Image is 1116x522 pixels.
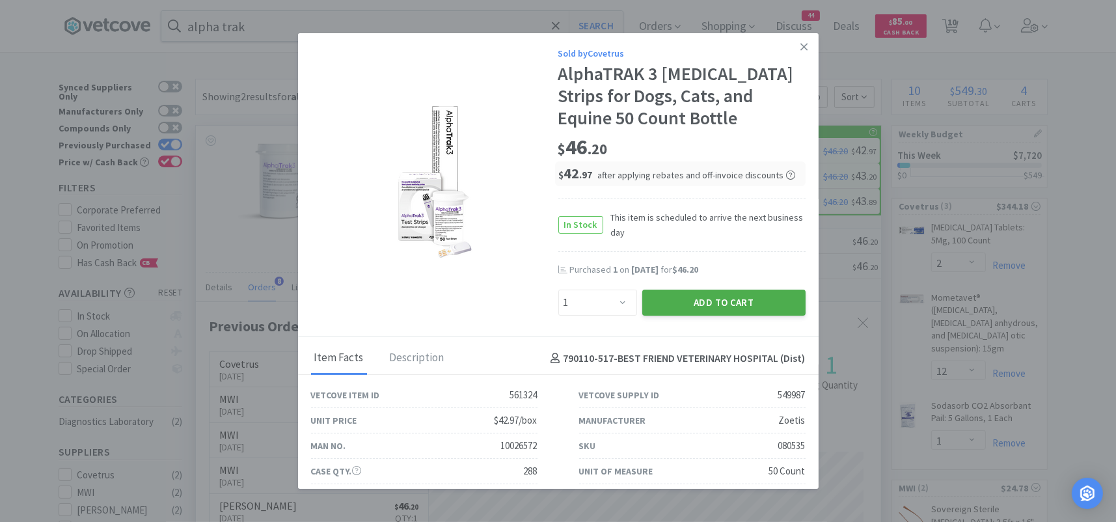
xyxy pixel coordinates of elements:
span: $ [558,140,566,158]
div: Sold by Covetrus [558,46,806,61]
div: Unit Price [311,413,357,428]
span: after applying rebates and off-invoice discounts [598,169,795,181]
span: [DATE] [632,264,659,275]
span: . 97 [580,169,593,181]
h4: 790110-517 - BEST FRIEND VETERINARY HOSPITAL (Dist) [545,350,806,367]
div: Manufacturer [579,413,646,428]
span: This item is scheduled to arrive the next business day [603,210,806,240]
div: 50 Count [769,463,806,479]
span: 46 [558,134,608,160]
span: 42 [559,164,593,182]
div: Open Intercom Messenger [1072,478,1103,509]
div: $46.20 [781,489,806,504]
div: 288 [524,463,538,479]
div: 080535 [778,438,806,454]
div: Bottle [511,489,538,504]
div: Zoetis [779,413,806,428]
div: 10026572 [501,438,538,454]
div: Purchased on for [570,264,806,277]
span: 1 [614,264,618,275]
span: In Stock [559,217,603,233]
div: $42.97/box [495,413,538,428]
div: Unit of Measure [579,464,653,478]
span: $46.20 [673,264,699,275]
div: 561324 [510,387,538,403]
div: 549987 [778,387,806,403]
img: 0ae54af618024a16aad10e2a2b090ee3_549987.png [392,100,476,262]
span: . 20 [588,140,608,158]
div: Case Qty. [311,464,361,478]
div: Vetcove Item ID [311,388,380,402]
div: AlphaTRAK 3 [MEDICAL_DATA] Strips for Dogs, Cats, and Equine 50 Count Bottle [558,63,806,129]
div: Vetcove Supply ID [579,388,660,402]
div: SKU [579,439,596,453]
div: Man No. [311,439,346,453]
button: Add to Cart [642,290,806,316]
div: Item Facts [311,342,367,375]
span: $ [559,169,564,181]
div: Description [387,342,448,375]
